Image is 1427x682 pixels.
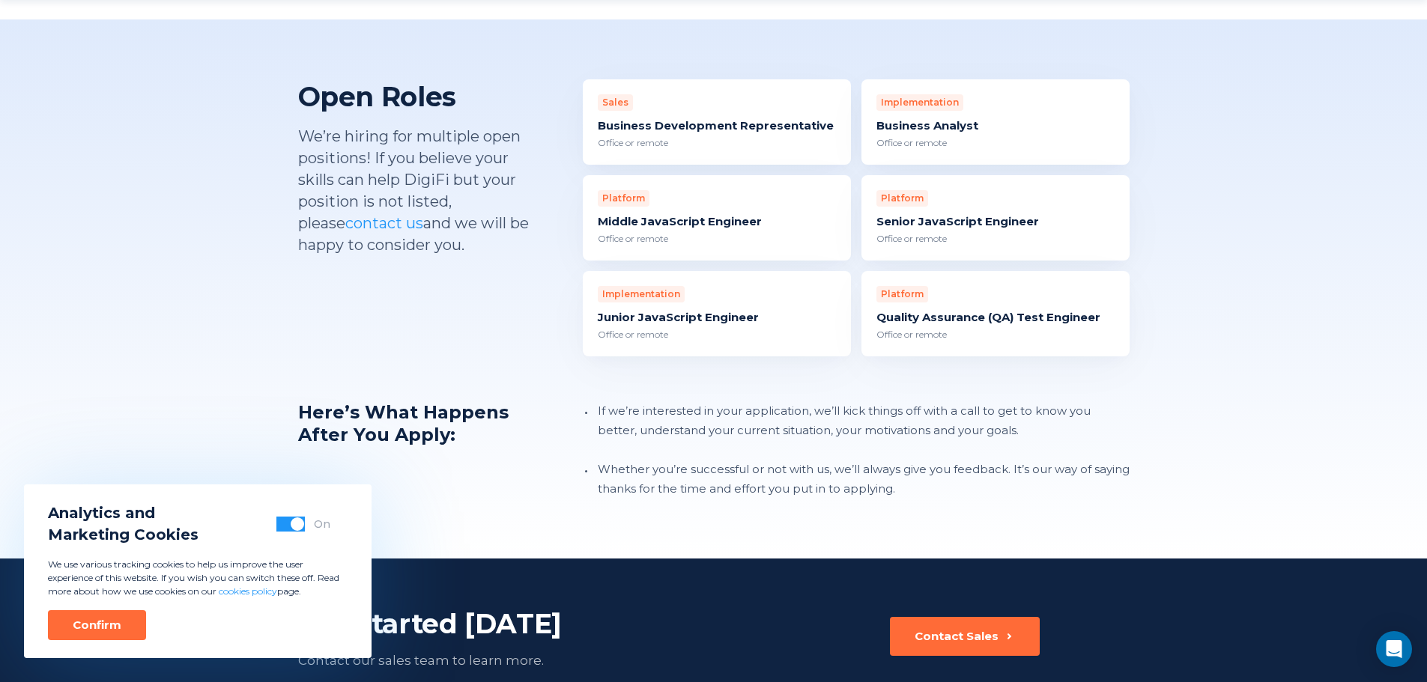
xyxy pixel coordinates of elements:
div: Contact our sales team to learn more. [298,650,631,671]
div: Office or remote [598,328,836,341]
button: Confirm [48,610,146,640]
div: Platform [598,190,649,207]
div: Get Started [DATE] [298,606,631,641]
a: contact us [345,214,423,232]
div: Platform [876,190,928,207]
p: We’re hiring for multiple open positions! If you believe your skills can help DigiFi but your pos... [298,126,538,256]
a: cookies policy [219,585,277,597]
div: Confirm [73,618,121,633]
div: Middle JavaScript Engineer [598,214,836,229]
div: Sales [598,94,633,111]
span: Analytics and [48,502,199,524]
div: Platform [876,286,928,302]
div: Office or remote [876,328,1115,341]
h2: Open Roles [298,79,538,114]
li: Whether you’re successful or not with us, we’ll always give you feedback. It’s our way of saying ... [595,460,1130,499]
div: Business Analyst [876,118,1115,133]
div: Office or remote [598,232,836,246]
div: Office or remote [876,136,1115,150]
button: Contact Sales [890,617,1040,656]
div: Quality Assurance (QA) Test Engineer [876,310,1115,325]
div: Contact Sales [915,629,999,644]
div: Office or remote [598,136,836,150]
span: Marketing Cookies [48,524,199,546]
div: Implementation [876,94,963,111]
h3: Here’s what happens after you apply: [298,401,538,499]
div: Senior JavaScript Engineer [876,214,1115,229]
li: If we’re interested in your application, we’ll kick things off with a call to get to know you bet... [595,401,1130,440]
p: We use various tracking cookies to help us improve the user experience of this website. If you wi... [48,558,348,598]
div: Open Intercom Messenger [1376,631,1412,667]
div: Business Development Representative [598,118,836,133]
a: Contact Sales [890,617,1040,671]
div: Junior JavaScript Engineer [598,310,836,325]
div: On [314,517,330,532]
div: Implementation [598,286,685,302]
div: Office or remote [876,232,1115,246]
